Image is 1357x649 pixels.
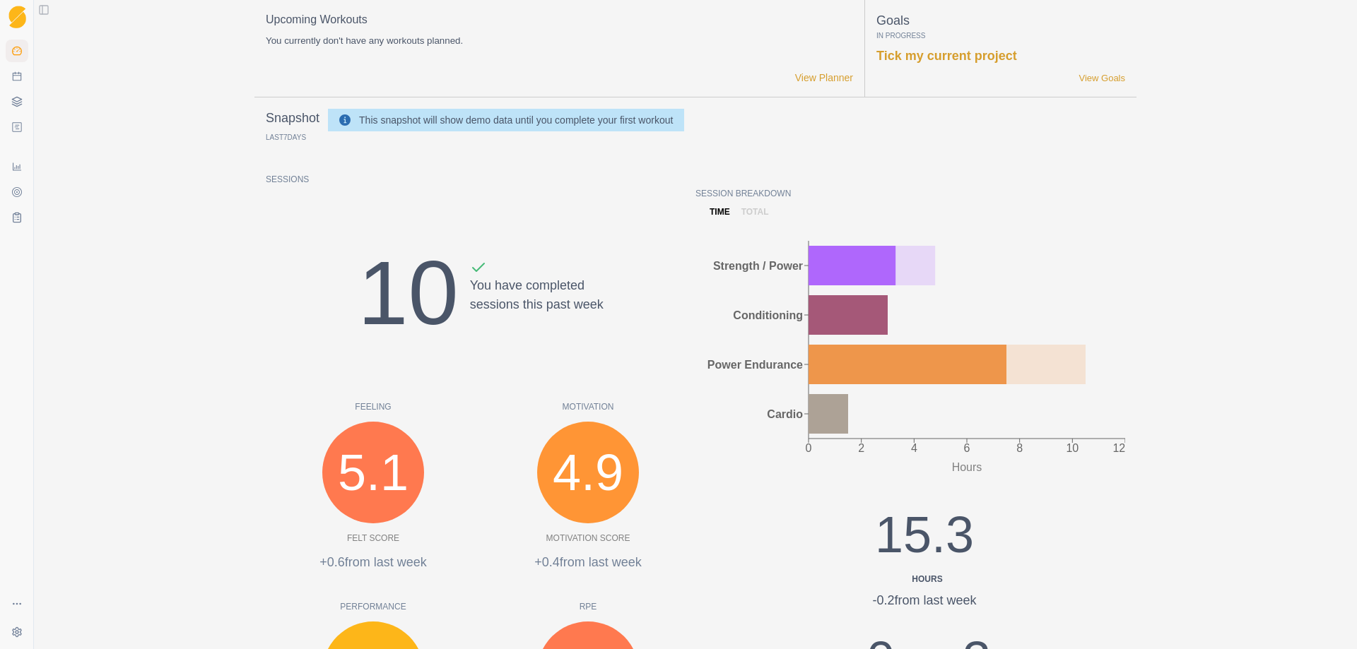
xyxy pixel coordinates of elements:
[266,553,481,572] p: +0.6 from last week
[481,553,695,572] p: +0.4 from last week
[858,442,864,454] tspan: 2
[1066,442,1079,454] tspan: 10
[828,496,1021,585] div: 15.3
[6,621,28,643] button: Settings
[876,30,1125,41] p: In Progress
[952,461,982,473] tspan: Hours
[1016,442,1023,454] tspan: 8
[806,442,812,454] tspan: 0
[359,112,673,129] div: This snapshot will show demo data until you complete your first workout
[266,173,695,186] p: Sessions
[266,109,319,128] p: Snapshot
[470,259,604,361] div: You have completed sessions this past week
[964,442,970,454] tspan: 6
[347,532,399,544] p: Felt Score
[828,591,1021,610] div: -0.2 from last week
[6,6,28,28] a: Logo
[741,206,769,218] p: total
[795,71,853,85] a: View Planner
[8,6,26,29] img: Logo
[266,600,481,613] p: Performance
[695,187,1125,200] p: Session Breakdown
[266,11,853,28] p: Upcoming Workouts
[767,408,803,420] tspan: Cardio
[1079,71,1125,85] a: View Goals
[266,400,481,413] p: Feeling
[1112,442,1125,454] tspan: 12
[283,133,288,141] span: 7
[358,225,458,361] div: 10
[911,442,917,454] tspan: 4
[338,434,409,511] span: 5.1
[266,34,853,48] p: You currently don't have any workouts planned.
[713,260,803,272] tspan: Strength / Power
[733,309,803,321] tspan: Conditioning
[876,11,1125,30] p: Goals
[546,532,630,544] p: Motivation Score
[553,434,623,511] span: 4.9
[707,359,803,371] tspan: Power Endurance
[710,206,730,218] p: time
[481,400,695,413] p: Motivation
[481,600,695,613] p: RPE
[266,133,306,141] p: Last Days
[876,49,1017,63] a: Tick my current project
[834,573,1021,585] div: Hours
